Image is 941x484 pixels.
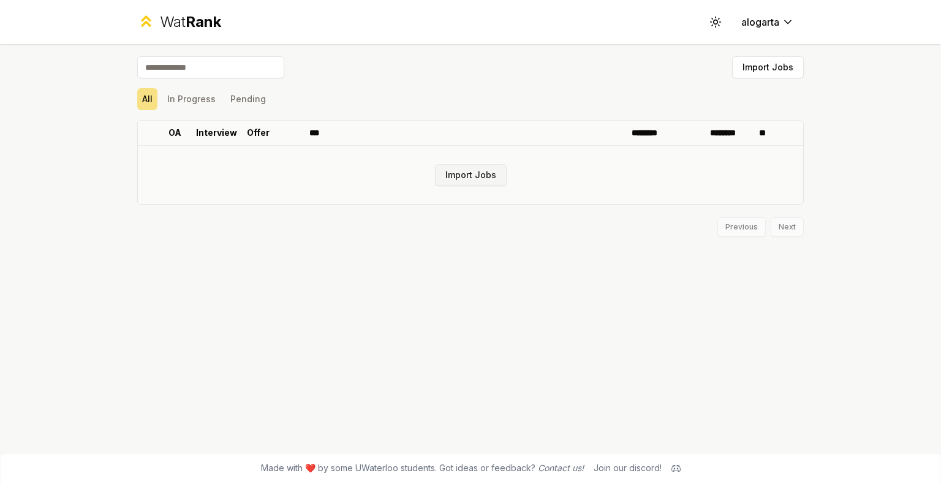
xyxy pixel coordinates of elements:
[435,164,507,186] button: Import Jobs
[186,13,221,31] span: Rank
[731,11,804,33] button: alogarta
[594,462,662,474] div: Join our discord!
[160,12,221,32] div: Wat
[137,88,157,110] button: All
[732,56,804,78] button: Import Jobs
[261,462,584,474] span: Made with ❤️ by some UWaterloo students. Got ideas or feedback?
[196,127,237,139] p: Interview
[137,12,221,32] a: WatRank
[741,15,779,29] span: alogarta
[162,88,221,110] button: In Progress
[168,127,181,139] p: OA
[225,88,271,110] button: Pending
[247,127,270,139] p: Offer
[538,463,584,473] a: Contact us!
